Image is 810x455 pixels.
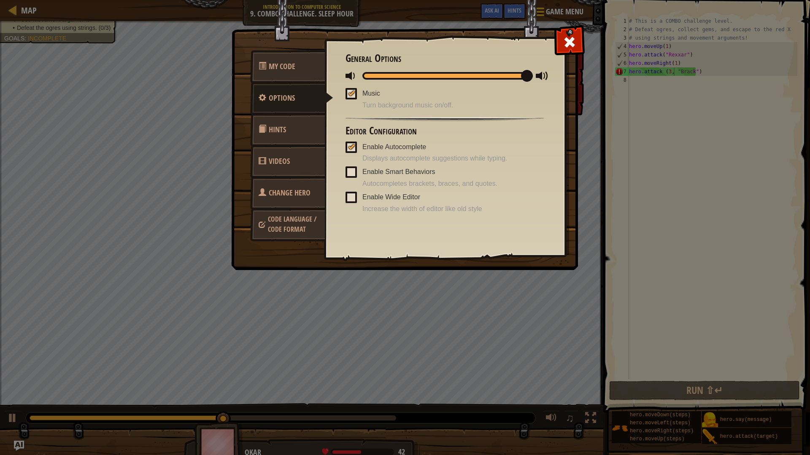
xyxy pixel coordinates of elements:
h3: General Options [346,53,544,64]
img: hr.png [346,117,544,121]
span: Increase the width of editor like old style [362,204,544,214]
span: Enable Smart Behaviors [362,168,435,175]
span: Enable Wide Editor [362,193,420,201]
h3: Editor Configuration [346,125,544,136]
span: Choose hero, language [269,187,310,198]
a: My Code [250,50,325,83]
span: Turn background music on/off. [362,101,544,110]
span: Music [362,90,380,97]
span: Enable Autocomplete [362,143,426,150]
a: Options [250,82,333,115]
span: Videos [269,156,290,166]
span: Quick Code Actions [269,61,295,72]
span: Hints [269,124,286,135]
span: Displays autocomplete suggestions while typing. [362,154,544,163]
span: Configure settings [269,93,295,103]
span: Choose hero, language [268,214,316,234]
span: Autocompletes brackets, braces, and quotes. [362,179,544,189]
